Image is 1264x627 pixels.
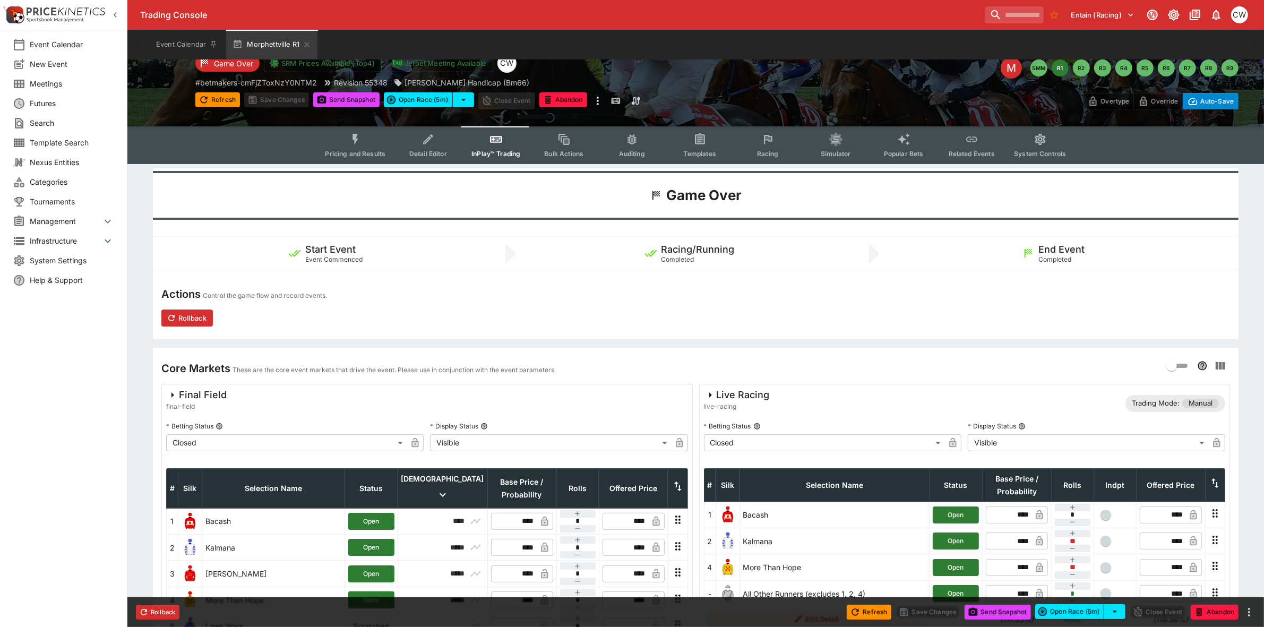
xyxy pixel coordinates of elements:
[930,468,983,502] th: Status
[182,513,199,530] img: runner 1
[166,422,213,431] p: Betting Status
[1137,59,1154,76] button: R5
[949,150,995,158] span: Related Events
[704,554,716,580] td: 4
[430,422,478,431] p: Display Status
[719,559,736,576] img: runner 4
[719,585,736,602] img: blank-silk.png
[933,506,979,523] button: Open
[348,591,394,608] button: Open
[30,78,114,89] span: Meetings
[1065,6,1141,23] button: Select Tenant
[30,98,114,109] span: Futures
[1094,468,1137,502] th: Independent
[487,468,556,508] th: Base Price / Probability
[1052,59,1069,76] button: R1
[1200,96,1234,107] p: Auto-Save
[1158,59,1175,76] button: R6
[30,39,114,50] span: Event Calendar
[1132,398,1180,409] p: Trading Mode:
[30,255,114,266] span: System Settings
[166,389,227,401] div: Final Field
[392,58,402,68] img: jetbet-logo.svg
[30,137,114,148] span: Template Search
[704,434,944,451] div: Closed
[348,565,394,582] button: Open
[1115,59,1132,76] button: R4
[405,77,529,88] p: [PERSON_NAME] Handicap (Bm66)
[214,58,253,69] p: Game Over
[202,535,345,561] td: Kalmana
[1182,398,1219,409] span: Manual
[704,528,716,554] td: 2
[1151,96,1178,107] p: Override
[384,92,453,107] button: Open Race (5m)
[30,235,101,246] span: Infrastructure
[166,401,227,412] span: final-field
[161,310,213,327] button: Rollback
[740,468,930,502] th: Selection Name
[1100,96,1129,107] p: Overtype
[202,561,345,587] td: [PERSON_NAME]
[684,150,716,158] span: Templates
[30,274,114,286] span: Help & Support
[1164,5,1183,24] button: Toggle light/dark mode
[985,6,1044,23] input: search
[178,468,202,508] th: Silk
[167,535,178,561] td: 2
[1073,59,1090,76] button: R2
[1083,93,1239,109] div: Start From
[968,434,1208,451] div: Visible
[334,77,388,88] p: Revision 55348
[740,528,930,554] td: Kalmana
[704,502,716,528] td: 1
[30,216,101,227] span: Management
[1014,150,1066,158] span: System Controls
[704,389,770,401] div: Live Racing
[27,7,105,15] img: PriceKinetics
[1222,59,1239,76] button: R9
[1030,59,1239,76] nav: pagination navigation
[497,54,517,73] div: Chris Winter
[166,434,407,451] div: Closed
[27,18,84,22] img: Sportsbook Management
[182,539,199,556] img: runner 2
[1231,6,1248,23] div: Christopher Winter
[394,77,529,88] div: Hahn Handicap (Bm66)
[968,422,1016,431] p: Display Status
[1137,468,1206,502] th: Offered Price
[847,605,891,620] button: Refresh
[591,92,604,109] button: more
[30,58,114,70] span: New Event
[430,434,670,451] div: Visible
[305,255,363,263] span: Event Commenced
[1191,605,1239,620] button: Abandon
[136,605,179,620] button: Rollback
[150,30,224,59] button: Event Calendar
[1035,604,1125,619] div: split button
[264,54,382,72] button: SRM Prices Available (Top4)
[167,561,178,587] td: 3
[140,10,981,21] div: Trading Console
[661,255,694,263] span: Completed
[740,580,930,606] td: All Other Runners (excludes 1, 2, 4)
[884,150,924,158] span: Popular Bets
[1083,93,1134,109] button: Overtype
[316,126,1074,164] div: Event type filters
[453,92,474,107] button: select merge strategy
[933,532,979,549] button: Open
[1094,59,1111,76] button: R3
[1039,243,1085,255] h5: End Event
[1191,606,1239,616] span: Mark an event as closed and abandoned.
[821,150,850,158] span: Simulator
[556,468,599,508] th: Rolls
[182,591,199,608] img: runner 4
[1243,606,1256,619] button: more
[345,468,398,508] th: Status
[348,539,394,556] button: Open
[305,243,356,255] h5: Start Event
[1228,3,1251,27] button: Christopher Winter
[619,150,645,158] span: Auditing
[348,513,394,530] button: Open
[195,77,317,88] p: Copy To Clipboard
